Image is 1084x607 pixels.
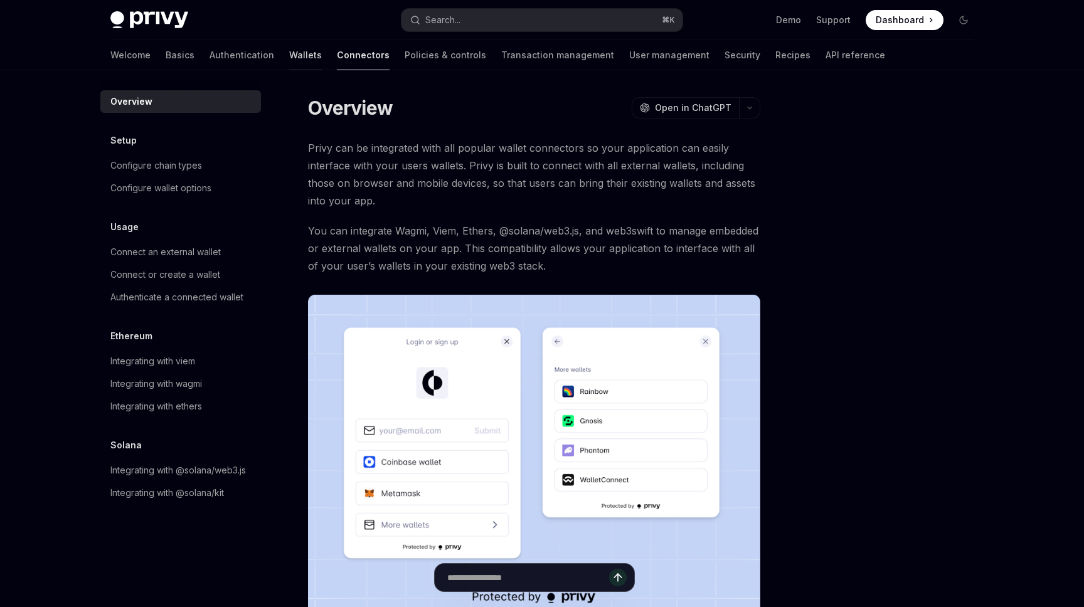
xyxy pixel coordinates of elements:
a: Dashboard [866,10,943,30]
a: Basics [166,40,194,70]
button: Toggle dark mode [954,10,974,30]
a: Welcome [110,40,151,70]
a: Authenticate a connected wallet [100,286,261,309]
a: Configure chain types [100,154,261,177]
h5: Ethereum [110,329,152,344]
div: Connect an external wallet [110,245,221,260]
a: Demo [776,14,801,26]
a: Transaction management [501,40,614,70]
span: You can integrate Wagmi, Viem, Ethers, @solana/web3.js, and web3swift to manage embedded or exter... [308,222,760,275]
div: Configure wallet options [110,181,211,196]
button: Open in ChatGPT [632,97,739,119]
a: Overview [100,90,261,113]
a: Recipes [775,40,810,70]
h5: Usage [110,219,139,235]
a: Security [725,40,760,70]
a: Integrating with wagmi [100,372,261,395]
button: Send message [609,569,627,586]
span: Open in ChatGPT [655,102,731,114]
span: ⌘ K [662,15,675,25]
div: Integrating with @solana/kit [110,485,224,500]
h5: Solana [110,438,142,453]
div: Integrating with ethers [110,399,202,414]
div: Integrating with wagmi [110,376,202,391]
div: Integrating with @solana/web3.js [110,463,246,478]
a: Connect an external wallet [100,241,261,263]
div: Integrating with viem [110,354,195,369]
a: Integrating with @solana/kit [100,482,261,504]
a: API reference [826,40,885,70]
a: Policies & controls [405,40,486,70]
a: Configure wallet options [100,177,261,199]
a: Integrating with @solana/web3.js [100,459,261,482]
img: dark logo [110,11,188,29]
div: Search... [425,13,460,28]
h5: Setup [110,133,137,148]
button: Search...⌘K [401,9,683,31]
a: Wallets [289,40,322,70]
a: Connectors [337,40,390,70]
a: Authentication [210,40,274,70]
a: User management [629,40,709,70]
h1: Overview [308,97,393,119]
div: Configure chain types [110,158,202,173]
a: Support [816,14,851,26]
div: Overview [110,94,152,109]
div: Authenticate a connected wallet [110,290,243,305]
span: Dashboard [876,14,924,26]
span: Privy can be integrated with all popular wallet connectors so your application can easily interfa... [308,139,760,209]
a: Connect or create a wallet [100,263,261,286]
div: Connect or create a wallet [110,267,220,282]
a: Integrating with viem [100,350,261,372]
a: Integrating with ethers [100,395,261,418]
